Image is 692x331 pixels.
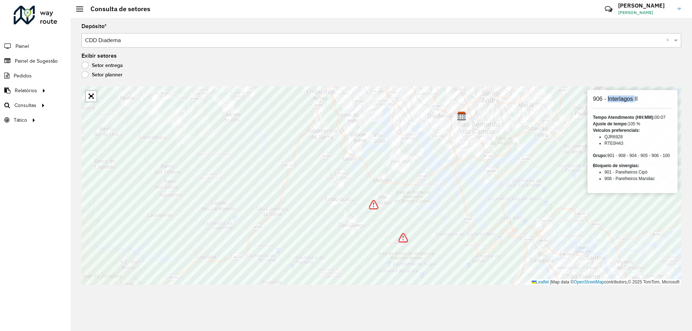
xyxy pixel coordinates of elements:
[86,91,97,102] a: Abrir mapa em tela cheia
[604,175,672,182] li: 908 - Parelheiros Marsilac
[593,128,640,133] strong: Veículos preferenciais:
[593,121,628,126] strong: Ajuste de tempo:
[532,279,549,285] a: Leaflet
[14,72,32,80] span: Pedidos
[593,114,672,121] div: 00:07
[618,2,672,9] h3: [PERSON_NAME]
[604,169,672,175] li: 901 - Parelheiros Cipó
[618,9,672,16] span: [PERSON_NAME]
[81,71,123,78] label: Setor planner
[14,116,27,124] span: Tático
[81,62,123,69] label: Setor entrega
[81,22,107,31] label: Depósito
[14,102,36,109] span: Consultas
[666,36,672,45] span: Clear all
[15,43,29,50] span: Painel
[574,279,604,285] a: OpenStreetMap
[399,233,408,242] img: Bloqueio de sinergias
[604,140,672,147] li: RTE0H43
[83,5,150,13] h2: Consulta de setores
[601,1,616,17] a: Contato Rápido
[593,152,672,159] div: 901 - 908 - 904 - 905 - 906 - 100
[81,52,117,60] label: Exibir setores
[15,57,58,65] span: Painel de Sugestão
[593,95,672,102] h6: 906 - Interlagos II
[530,279,681,285] div: Map data © contributors,© 2025 TomTom, Microsoft
[593,115,655,120] strong: Tempo Atendimento (HH:MM):
[369,200,378,209] img: Bloqueio de sinergias
[593,121,672,127] div: 105 %
[604,134,672,140] li: QJR6928
[550,279,551,285] span: |
[593,153,607,158] strong: Grupo:
[593,163,639,168] strong: Bloqueio de sinergias:
[15,87,37,94] span: Relatórios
